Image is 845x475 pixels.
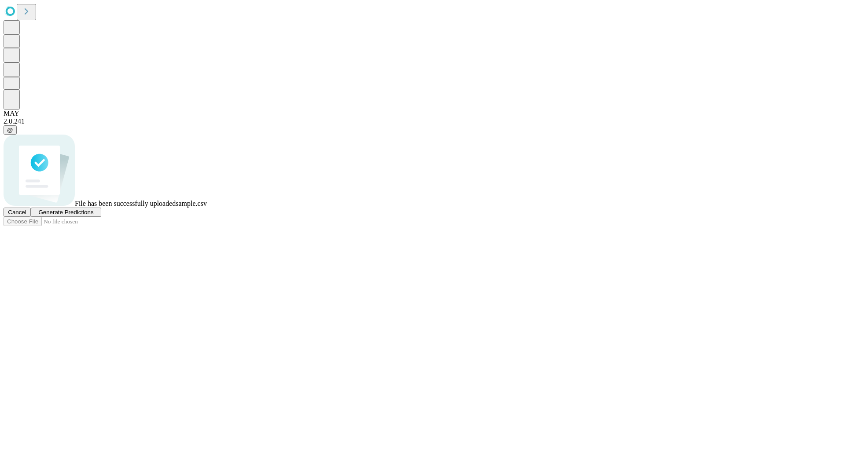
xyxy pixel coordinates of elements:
span: @ [7,127,13,133]
div: 2.0.241 [4,117,841,125]
span: sample.csv [176,200,207,207]
button: Cancel [4,208,31,217]
span: Cancel [8,209,26,216]
div: MAY [4,110,841,117]
span: Generate Predictions [38,209,93,216]
span: File has been successfully uploaded [75,200,176,207]
button: Generate Predictions [31,208,101,217]
button: @ [4,125,17,135]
